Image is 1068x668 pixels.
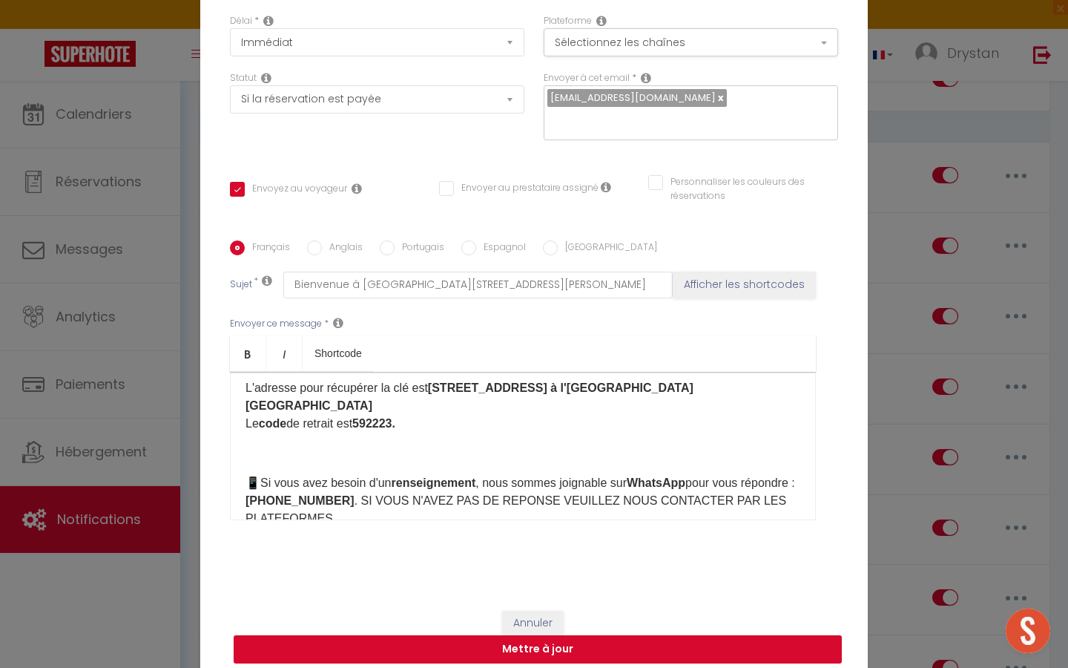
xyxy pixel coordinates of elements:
[245,382,693,412] strong: ​[STREET_ADDRESS] à l'[GEOGRAPHIC_DATA] [GEOGRAPHIC_DATA]
[263,15,274,27] i: Action Time
[558,240,657,257] label: [GEOGRAPHIC_DATA]
[266,335,303,371] a: Italic
[673,272,816,298] button: Afficher les shortcodes
[596,15,607,27] i: Action Channel
[245,445,800,462] p: ​
[245,474,800,528] p: Si vous avez besoin d'un , nous sommes joignable sur pour vous répondre : . SI VOUS N'AVEZ PAS DE...
[303,335,374,371] a: Shortcode
[245,494,355,507] b: [PHONE_NUMBER]
[550,91,716,105] span: [EMAIL_ADDRESS][DOMAIN_NAME]
[392,417,395,430] strong: .
[1006,609,1050,653] div: Ouvrir le chat
[322,240,363,257] label: Anglais
[245,379,800,433] p: L'adresse pour récupérer la clé est Le de retrait est
[234,635,842,664] button: Mettre à jour
[544,14,592,28] label: Plateforme
[641,72,651,84] i: Recipient
[245,477,260,489] a: 📱
[392,477,476,489] b: renseignement
[261,72,271,84] i: Booking status
[601,181,611,193] i: Envoyer au prestataire si il est assigné
[230,278,252,293] label: Sujet
[230,317,322,331] label: Envoyer ce message
[476,240,526,257] label: Espagnol
[544,28,838,56] button: Sélectionnez les chaînes
[259,417,286,430] strong: code
[352,417,392,430] strong: 592223
[352,183,362,194] i: Envoyer au voyageur
[230,14,252,28] label: Délai
[245,240,290,257] label: Français
[395,240,444,257] label: Portugais
[627,477,685,489] b: WhatsApp
[230,71,257,85] label: Statut
[333,317,343,329] i: Message
[544,71,630,85] label: Envoyer à cet email
[262,275,272,286] i: Subject
[230,335,266,371] a: Bold
[502,611,564,636] button: Annuler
